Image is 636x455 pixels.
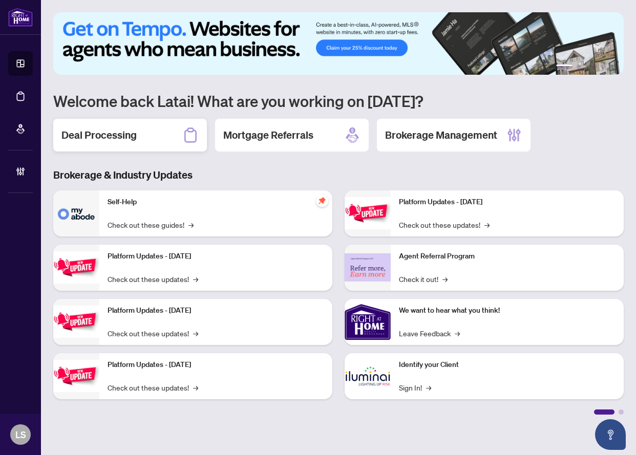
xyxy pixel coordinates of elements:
[399,359,616,371] p: Identify your Client
[108,359,324,371] p: Platform Updates - [DATE]
[53,360,99,392] img: Platform Updates - July 8, 2025
[223,128,313,142] h2: Mortgage Referrals
[399,305,616,316] p: We want to hear what you think!
[188,219,194,230] span: →
[193,382,198,393] span: →
[399,382,431,393] a: Sign In!→
[108,273,198,285] a: Check out these updates!→
[108,382,198,393] a: Check out these updates!→
[108,219,194,230] a: Check out these guides!→
[53,12,624,75] img: Slide 0
[455,328,460,339] span: →
[345,197,391,229] img: Platform Updates - June 23, 2025
[556,64,573,69] button: 1
[53,306,99,338] img: Platform Updates - July 21, 2025
[15,427,26,442] span: LS
[316,194,328,207] span: pushpin
[108,251,324,262] p: Platform Updates - [DATE]
[601,64,605,69] button: 5
[345,353,391,399] img: Identify your Client
[593,64,597,69] button: 4
[385,128,497,142] h2: Brokerage Management
[399,251,616,262] p: Agent Referral Program
[609,64,613,69] button: 6
[399,273,448,285] a: Check it out!→
[53,251,99,284] img: Platform Updates - September 16, 2025
[108,197,324,208] p: Self-Help
[193,328,198,339] span: →
[53,91,624,111] h1: Welcome back Latai! What are you working on [DATE]?
[108,328,198,339] a: Check out these updates!→
[345,253,391,281] img: Agent Referral Program
[53,168,624,182] h3: Brokerage & Industry Updates
[484,219,490,230] span: →
[53,190,99,236] img: Self-Help
[442,273,448,285] span: →
[399,328,460,339] a: Leave Feedback→
[193,273,198,285] span: →
[399,197,616,208] p: Platform Updates - [DATE]
[8,8,33,27] img: logo
[61,128,137,142] h2: Deal Processing
[595,419,626,450] button: Open asap
[399,219,490,230] a: Check out these updates!→
[585,64,589,69] button: 3
[577,64,581,69] button: 2
[345,299,391,345] img: We want to hear what you think!
[426,382,431,393] span: →
[108,305,324,316] p: Platform Updates - [DATE]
